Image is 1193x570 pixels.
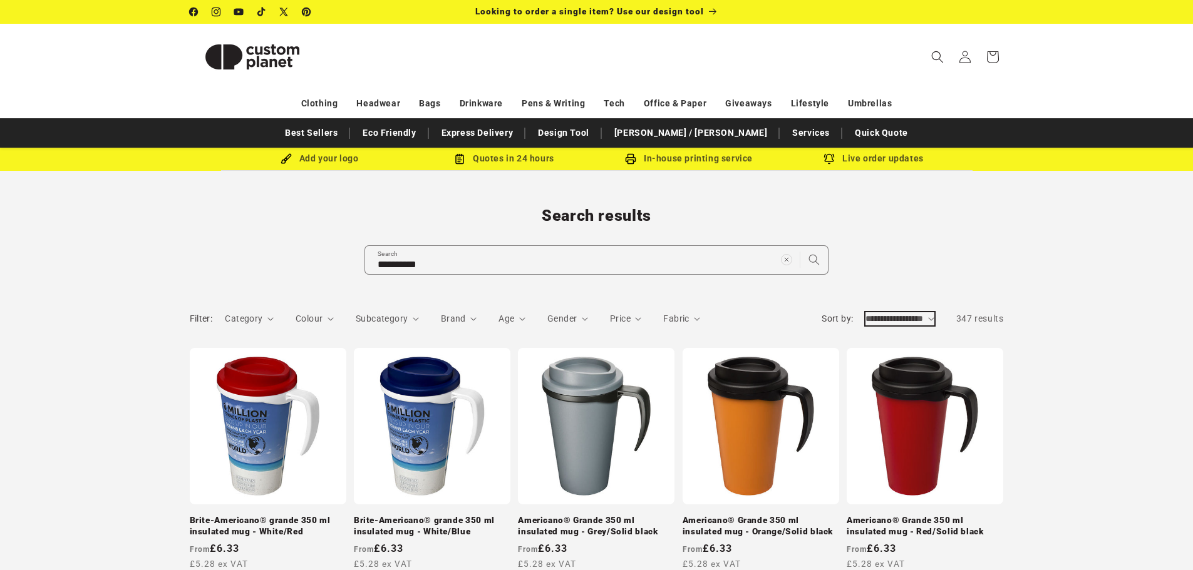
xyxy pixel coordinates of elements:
a: Brite-Americano® grande 350 ml insulated mug - White/Red [190,515,346,537]
span: 347 results [956,313,1004,323]
label: Sort by: [822,313,853,323]
span: Colour [296,313,323,323]
summary: Gender (0 selected) [547,312,588,325]
a: Lifestyle [791,93,829,115]
span: Category [225,313,262,323]
img: In-house printing [625,153,636,165]
div: In-house printing service [597,151,782,166]
span: Brand [441,313,466,323]
div: Live order updates [782,151,966,166]
a: Bags [419,93,440,115]
a: Eco Friendly [356,122,422,144]
div: Add your logo [227,151,412,166]
img: Order Updates Icon [454,153,465,165]
button: Search [800,246,828,273]
summary: Brand (0 selected) [441,312,477,325]
a: Design Tool [532,122,596,144]
summary: Subcategory (0 selected) [356,312,419,325]
a: Americano® Grande 350 ml insulated mug - Orange/Solid black [683,515,839,537]
summary: Colour (0 selected) [296,312,334,325]
summary: Price [610,312,642,325]
h2: Filter: [190,312,213,325]
img: Custom Planet [190,29,315,85]
h1: Search results [190,206,1004,226]
a: Americano® Grande 350 ml insulated mug - Grey/Solid black [518,515,674,537]
img: Order updates [824,153,835,165]
summary: Search [924,43,951,71]
button: Clear search term [773,246,800,273]
a: Quick Quote [849,122,914,144]
a: Tech [604,93,624,115]
a: Giveaways [725,93,772,115]
span: Gender [547,313,577,323]
div: Quotes in 24 hours [412,151,597,166]
a: Best Sellers [279,122,344,144]
span: Looking to order a single item? Use our design tool [475,6,704,16]
a: Services [786,122,836,144]
span: Price [610,313,631,323]
a: Headwear [356,93,400,115]
a: Clothing [301,93,338,115]
span: Subcategory [356,313,408,323]
a: Americano® Grande 350 ml insulated mug - Red/Solid black [847,515,1003,537]
a: Pens & Writing [522,93,585,115]
span: Fabric [663,313,689,323]
a: Custom Planet [185,24,319,89]
summary: Fabric (0 selected) [663,312,700,325]
img: Brush Icon [281,153,292,165]
a: [PERSON_NAME] / [PERSON_NAME] [608,122,773,144]
a: Brite-Americano® grande 350 ml insulated mug - White/Blue [354,515,510,537]
span: Age [498,313,514,323]
a: Express Delivery [435,122,520,144]
iframe: Chat Widget [984,435,1193,570]
summary: Age (0 selected) [498,312,525,325]
summary: Category (0 selected) [225,312,274,325]
a: Drinkware [460,93,503,115]
a: Office & Paper [644,93,706,115]
a: Umbrellas [848,93,892,115]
